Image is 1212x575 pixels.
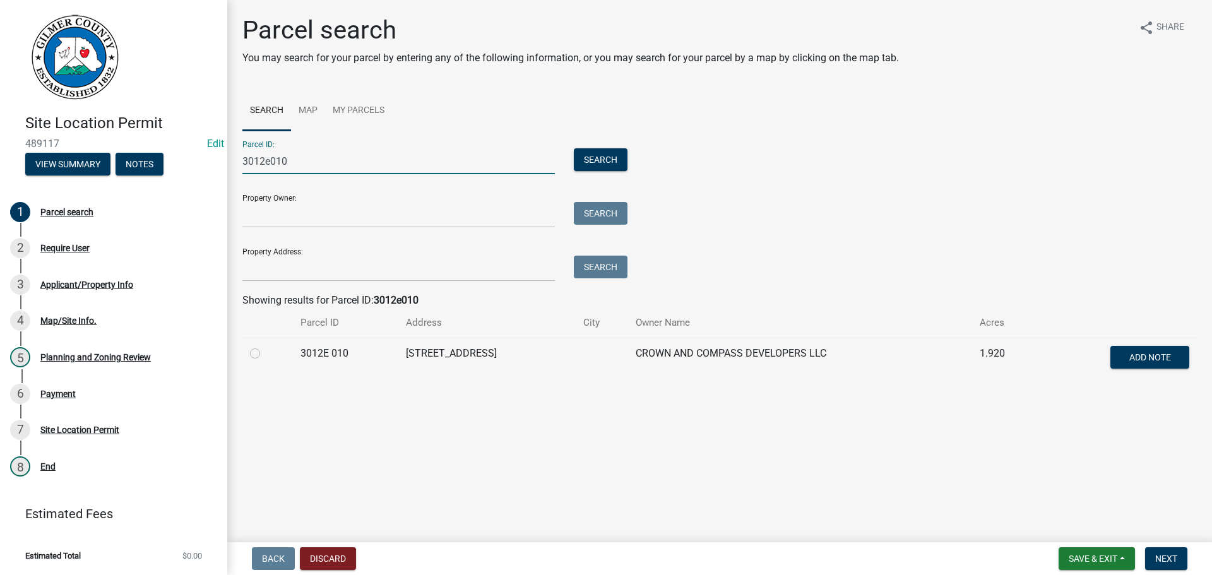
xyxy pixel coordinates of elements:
[300,547,356,570] button: Discard
[293,338,398,379] td: 3012E 010
[1129,15,1194,40] button: shareShare
[628,338,972,379] td: CROWN AND COMPASS DEVELOPERS LLC
[25,153,110,175] button: View Summary
[325,91,392,131] a: My Parcels
[25,552,81,560] span: Estimated Total
[10,238,30,258] div: 2
[40,425,119,434] div: Site Location Permit
[10,311,30,331] div: 4
[10,456,30,477] div: 8
[398,338,576,379] td: [STREET_ADDRESS]
[628,308,972,338] th: Owner Name
[25,114,217,133] h4: Site Location Permit
[291,91,325,131] a: Map
[10,501,207,526] a: Estimated Fees
[25,13,120,101] img: Gilmer County, Georgia
[252,547,295,570] button: Back
[10,275,30,295] div: 3
[242,91,291,131] a: Search
[40,316,97,325] div: Map/Site Info.
[1145,547,1187,570] button: Next
[242,293,1197,308] div: Showing results for Parcel ID:
[972,308,1040,338] th: Acres
[40,244,90,252] div: Require User
[1139,20,1154,35] i: share
[182,552,202,560] span: $0.00
[40,208,93,216] div: Parcel search
[574,148,627,171] button: Search
[972,338,1040,379] td: 1.920
[242,50,899,66] p: You may search for your parcel by entering any of the following information, or you may search fo...
[116,153,163,175] button: Notes
[10,384,30,404] div: 6
[10,420,30,440] div: 7
[574,256,627,278] button: Search
[576,308,629,338] th: City
[40,280,133,289] div: Applicant/Property Info
[40,462,56,471] div: End
[1155,554,1177,564] span: Next
[10,347,30,367] div: 5
[207,138,224,150] wm-modal-confirm: Edit Application Number
[1110,346,1189,369] button: Add Note
[398,308,576,338] th: Address
[116,160,163,170] wm-modal-confirm: Notes
[1129,352,1170,362] span: Add Note
[374,294,419,306] strong: 3012e010
[293,308,398,338] th: Parcel ID
[1069,554,1117,564] span: Save & Exit
[1059,547,1135,570] button: Save & Exit
[574,202,627,225] button: Search
[10,202,30,222] div: 1
[40,353,151,362] div: Planning and Zoning Review
[262,554,285,564] span: Back
[242,15,899,45] h1: Parcel search
[207,138,224,150] a: Edit
[40,389,76,398] div: Payment
[25,138,202,150] span: 489117
[25,160,110,170] wm-modal-confirm: Summary
[1156,20,1184,35] span: Share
